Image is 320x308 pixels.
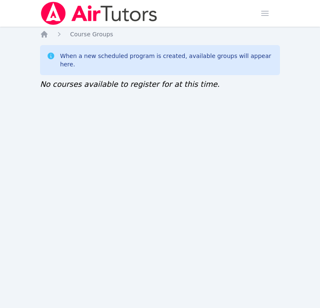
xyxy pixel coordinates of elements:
[40,30,280,38] nav: Breadcrumb
[60,52,273,68] div: When a new scheduled program is created, available groups will appear here.
[70,31,113,38] span: Course Groups
[40,2,158,25] img: Air Tutors
[40,80,220,88] span: No courses available to register for at this time.
[70,30,113,38] a: Course Groups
